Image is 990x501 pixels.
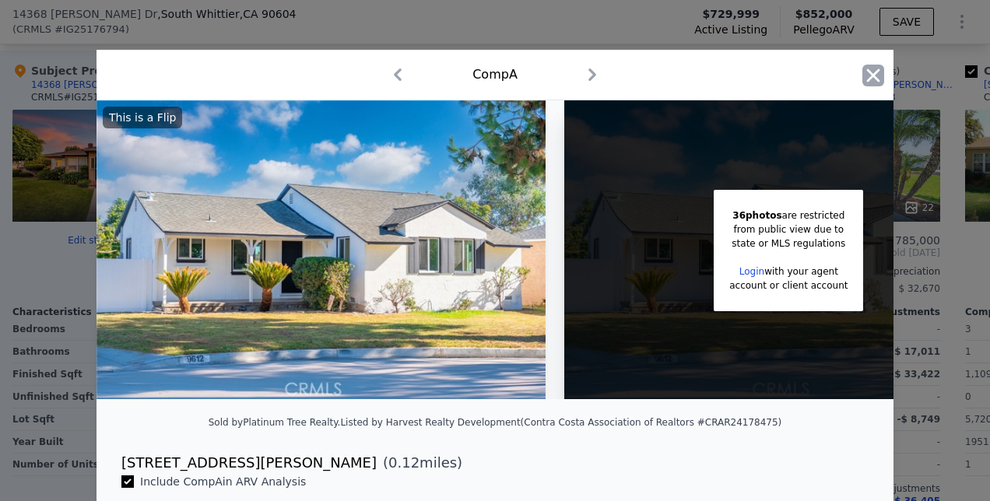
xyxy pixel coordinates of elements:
[209,417,341,428] div: Sold by Platinum Tree Realty .
[729,236,848,250] div: state or MLS regulations
[388,454,420,471] span: 0.12
[732,210,781,221] span: 36 photos
[121,452,377,474] div: [STREET_ADDRESS][PERSON_NAME]
[97,100,546,399] img: Property Img
[764,266,838,277] span: with your agent
[134,475,312,488] span: Include Comp A in ARV Analysis
[103,107,182,128] div: This is a Flip
[340,417,781,428] div: Listed by Harvest Realty Development (Contra Costa Association of Realtors #CRAR24178475)
[729,279,848,293] div: account or client account
[729,222,848,236] div: from public view due to
[377,452,462,474] span: ( miles)
[729,208,848,222] div: are restricted
[739,266,764,277] a: Login
[472,65,518,84] div: Comp A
